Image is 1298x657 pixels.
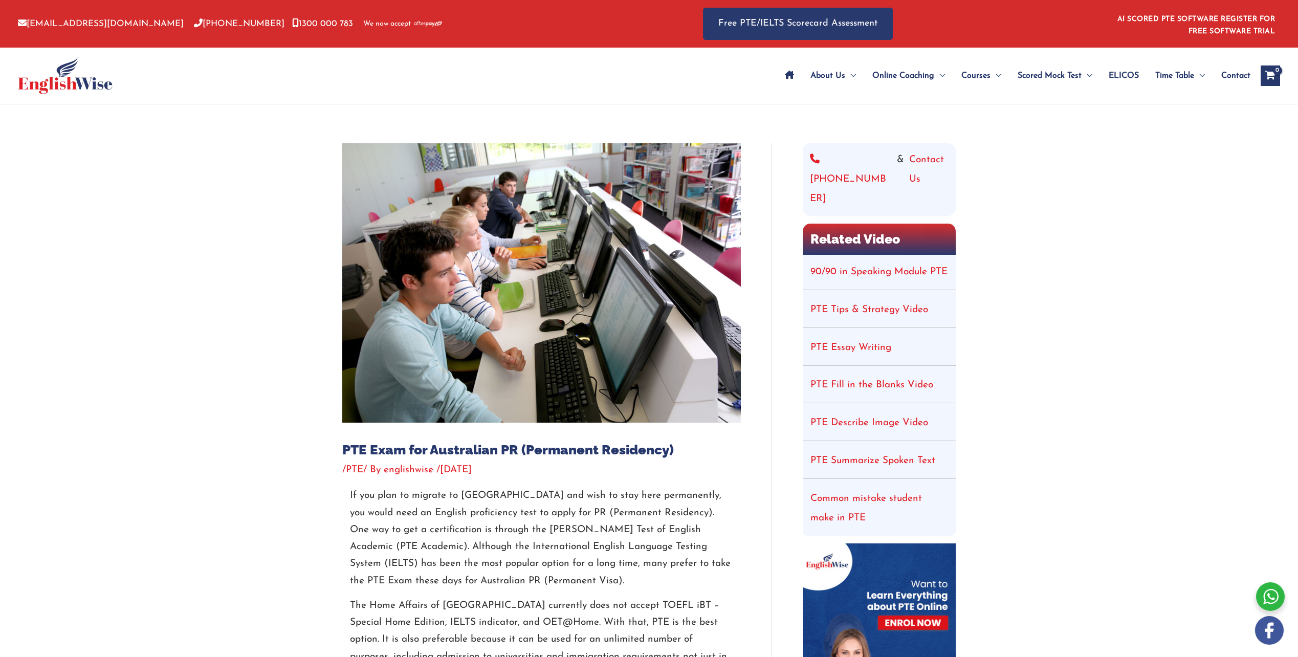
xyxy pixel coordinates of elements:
nav: Site Navigation: Main Menu [777,58,1250,94]
a: Time TableMenu Toggle [1147,58,1213,94]
span: Online Coaching [872,58,934,94]
a: View Shopping Cart, empty [1261,65,1280,86]
span: Courses [961,58,991,94]
span: Menu Toggle [845,58,856,94]
h1: PTE Exam for Australian PR (Permanent Residency) [342,442,741,458]
a: PTE Essay Writing [810,343,891,353]
span: Scored Mock Test [1018,58,1082,94]
a: ELICOS [1101,58,1147,94]
a: [PHONE_NUMBER] [810,150,892,209]
a: Free PTE/IELTS Scorecard Assessment [703,8,893,40]
aside: Header Widget 1 [1111,7,1280,40]
img: cropped-ew-logo [18,57,113,94]
span: Menu Toggle [991,58,1001,94]
a: About UsMenu Toggle [802,58,864,94]
span: Menu Toggle [1082,58,1092,94]
a: 1300 000 783 [292,19,353,28]
span: englishwise [384,465,433,475]
img: white-facebook.png [1255,616,1284,645]
a: Common mistake student make in PTE [810,494,922,523]
a: [EMAIL_ADDRESS][DOMAIN_NAME] [18,19,184,28]
span: Time Table [1155,58,1194,94]
a: PTE Summarize Spoken Text [810,456,935,466]
span: Menu Toggle [934,58,945,94]
a: CoursesMenu Toggle [953,58,1009,94]
div: / / By / [342,463,741,477]
a: 90/90 in Speaking Module PTE [810,267,948,277]
a: AI SCORED PTE SOFTWARE REGISTER FOR FREE SOFTWARE TRIAL [1117,15,1275,35]
a: Scored Mock TestMenu Toggle [1009,58,1101,94]
span: [DATE] [440,465,472,475]
span: Contact [1221,58,1250,94]
a: englishwise [384,465,436,475]
a: Online CoachingMenu Toggle [864,58,953,94]
h2: Related Video [803,224,956,255]
a: PTE Tips & Strategy Video [810,305,928,315]
div: & [810,150,949,209]
p: If you plan to migrate to [GEOGRAPHIC_DATA] and wish to stay here permanently, you would need an ... [350,487,733,589]
span: ELICOS [1109,58,1139,94]
a: PTE Fill in the Blanks Video [810,380,933,390]
span: Menu Toggle [1194,58,1205,94]
a: Contact Us [909,150,949,209]
a: PTE [346,465,363,475]
img: Afterpay-Logo [414,21,442,27]
span: We now accept [363,19,411,29]
span: About Us [810,58,845,94]
a: PTE Describe Image Video [810,418,928,428]
a: [PHONE_NUMBER] [194,19,284,28]
a: Contact [1213,58,1250,94]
